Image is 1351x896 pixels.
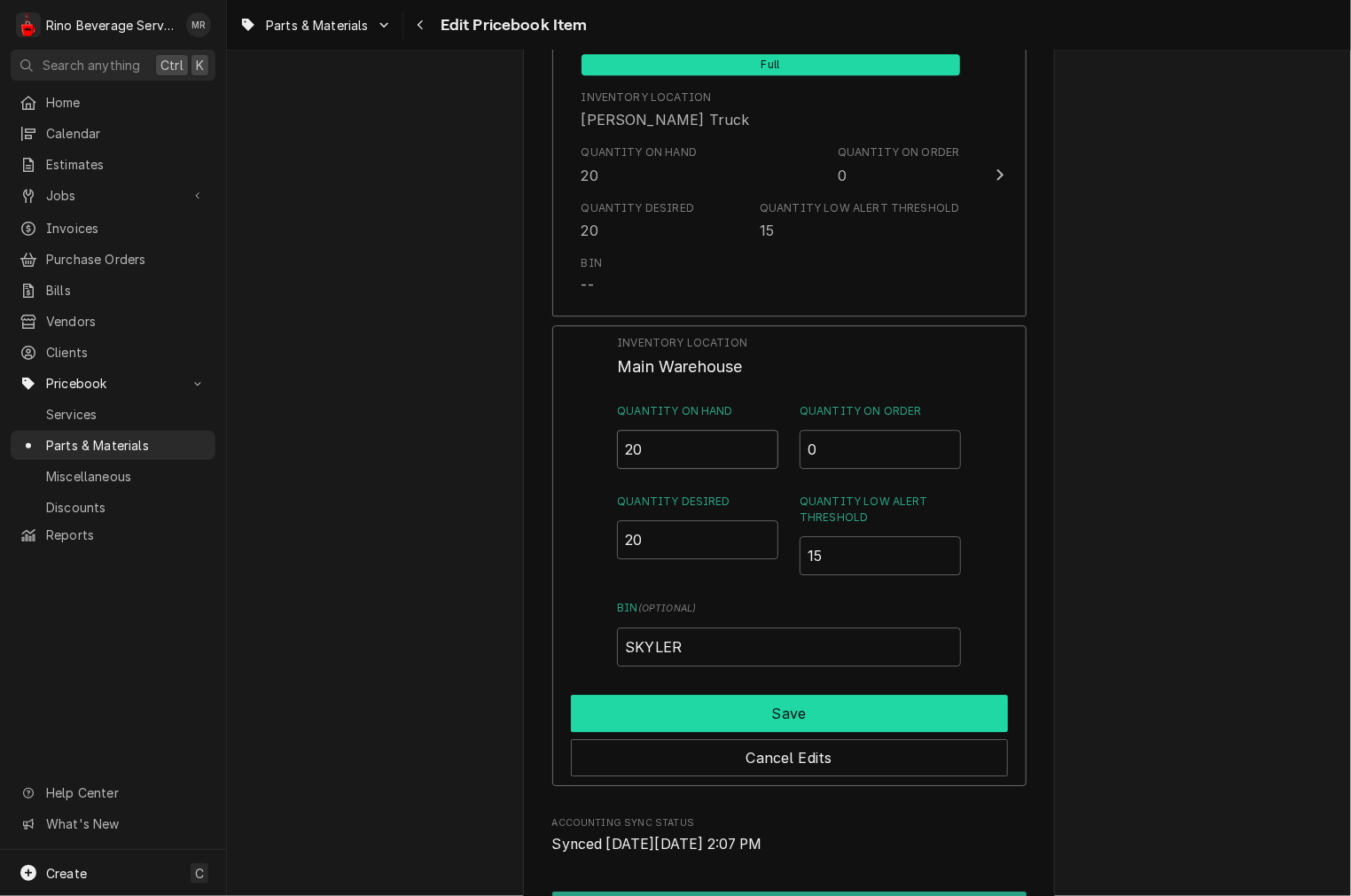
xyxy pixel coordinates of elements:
[11,520,215,549] a: Reports
[760,220,774,241] div: 15
[46,467,207,486] span: Miscellaneous
[582,255,602,296] div: Bin
[43,56,140,74] span: Search anything
[571,688,1008,732] div: Button Group Row
[617,335,960,378] div: Inventory Location
[571,695,1008,732] button: Save
[582,90,750,130] div: Location
[186,12,211,37] div: MR
[571,732,1008,776] div: Button Group Row
[11,181,215,210] a: Go to Jobs
[11,276,215,305] a: Bills
[11,88,215,117] a: Home
[617,355,960,378] span: Inventory Location
[617,403,778,419] label: Quantity on Hand
[571,688,1008,776] div: Button Group
[552,836,762,853] span: Synced [DATE][DATE] 2:07 PM
[16,12,41,37] div: R
[838,144,960,185] div: Quantity on Order
[11,462,215,491] a: Miscellaneous
[800,494,961,526] label: Quantity Low Alert Threshold
[16,12,41,37] div: Rino Beverage Service's Avatar
[582,109,750,130] div: [PERSON_NAME] Truck
[617,357,742,376] span: Main Warehouse
[582,54,960,75] span: Full
[11,778,215,807] a: Go to Help Center
[552,32,1027,316] button: Update Inventory Level
[46,155,207,174] span: Estimates
[46,343,207,362] span: Clients
[838,144,960,160] div: Quantity on Order
[46,405,207,424] span: Services
[407,11,435,39] button: Navigate back
[11,307,215,336] a: Vendors
[11,809,215,838] a: Go to What's New
[46,312,207,331] span: Vendors
[46,16,176,35] div: Rino Beverage Service
[617,600,960,616] label: Bin
[760,200,959,216] div: Quantity Low Alert Threshold
[552,834,1027,855] span: Accounting Sync Status
[838,165,847,186] div: 0
[11,150,215,179] a: Estimates
[11,338,215,367] a: Clients
[11,245,215,274] a: Purchase Orders
[582,200,695,216] div: Quantity Desired
[46,526,207,544] span: Reports
[11,369,215,398] a: Go to Pricebook
[266,16,369,35] span: Parts & Materials
[46,124,207,143] span: Calendar
[617,600,960,666] div: Bin
[617,494,778,510] label: Quantity Desired
[582,165,598,186] div: 20
[46,814,205,833] span: What's New
[571,739,1008,776] button: Cancel Edits
[160,56,184,74] span: Ctrl
[46,93,207,112] span: Home
[552,816,1027,854] div: Accounting Sync Status
[582,90,712,105] div: Inventory Location
[582,255,602,271] div: Bin
[46,498,207,517] span: Discounts
[800,403,961,469] div: Quantity on Order
[46,219,207,238] span: Invoices
[638,603,697,614] span: ( optional )
[11,119,215,148] a: Calendar
[46,281,207,300] span: Bills
[582,144,698,185] div: Quantity on Hand
[46,250,207,269] span: Purchase Orders
[435,13,588,37] span: Edit Pricebook Item
[582,200,695,241] div: Quantity Desired
[46,186,180,205] span: Jobs
[195,864,204,883] span: C
[617,494,778,575] div: Quantity Desired
[11,214,215,243] a: Invoices
[11,493,215,522] a: Discounts
[46,866,87,881] span: Create
[582,52,960,75] div: Full
[582,275,594,296] div: --
[11,400,215,429] a: Services
[11,431,215,460] a: Parts & Materials
[617,335,960,666] div: Inventory Level Edit Form
[46,436,207,455] span: Parts & Materials
[196,56,204,74] span: K
[617,335,960,351] span: Inventory Location
[800,494,961,575] div: Quantity Low Alert Threshold
[552,816,1027,830] span: Accounting Sync Status
[46,783,205,802] span: Help Center
[617,403,778,469] div: Quantity on Hand
[232,11,399,40] a: Go to Parts & Materials
[582,144,698,160] div: Quantity on Hand
[11,50,215,81] button: Search anythingCtrlK
[760,200,959,241] div: Quantity Low Alert Threshold
[46,374,180,393] span: Pricebook
[800,403,961,419] label: Quantity on Order
[186,12,211,37] div: Melissa Rinehart's Avatar
[582,220,598,241] div: 20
